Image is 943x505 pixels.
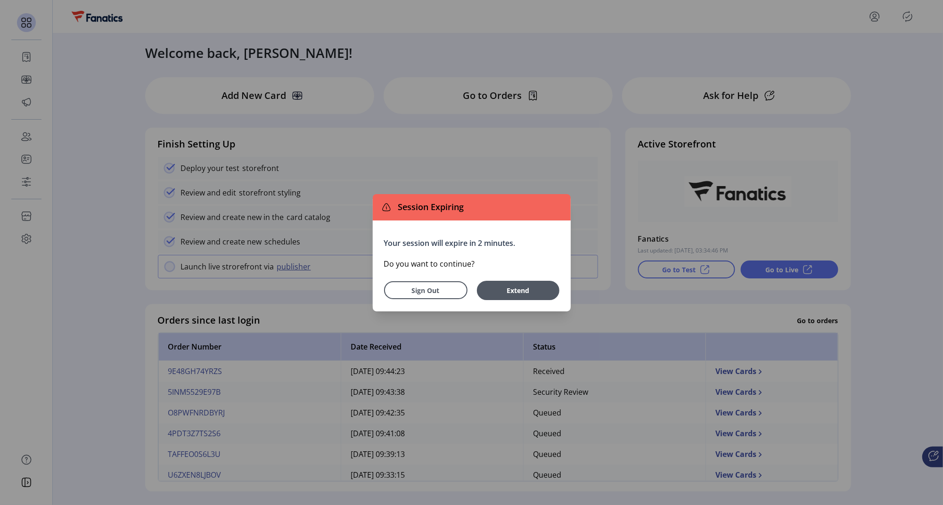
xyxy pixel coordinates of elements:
[394,201,464,213] span: Session Expiring
[384,258,559,269] p: Do you want to continue?
[384,237,559,249] p: Your session will expire in 2 minutes.
[384,281,467,299] button: Sign Out
[396,285,455,295] span: Sign Out
[482,285,555,295] span: Extend
[477,281,559,300] button: Extend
